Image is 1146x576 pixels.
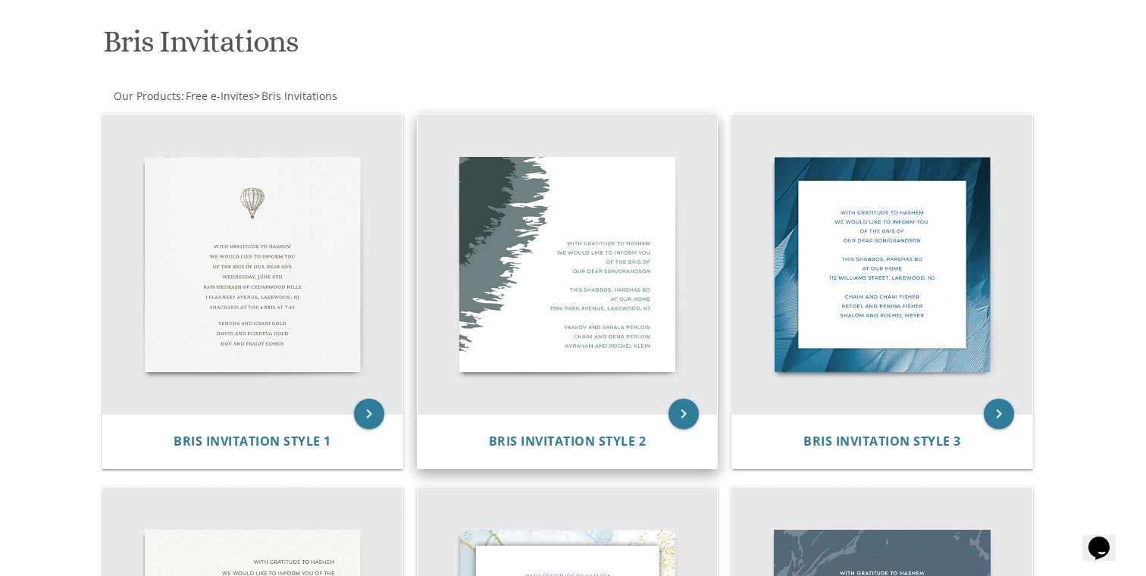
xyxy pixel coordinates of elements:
[354,399,384,429] a: keyboard_arrow_right
[103,25,722,70] h1: Bris Invitations
[489,433,647,449] span: Bris Invitation Style 2
[101,89,574,104] div: :
[261,89,337,103] span: Bris Invitations
[418,114,718,415] img: Bris Invitation Style 2
[186,89,254,103] span: Free e-Invites
[489,434,647,449] a: Bris Invitation Style 2
[668,399,699,429] a: keyboard_arrow_right
[260,89,337,103] a: Bris Invitations
[254,89,337,103] span: >
[174,434,331,449] a: Bris Invitation Style 1
[184,89,254,103] a: Free e-Invites
[732,114,1032,415] img: Bris Invitation Style 3
[174,433,331,449] span: Bris Invitation Style 1
[102,114,402,415] img: Bris Invitation Style 1
[112,89,181,103] a: Our Products
[803,433,961,449] span: Bris Invitation Style 3
[1082,515,1131,561] iframe: chat widget
[803,434,961,449] a: Bris Invitation Style 3
[984,399,1014,429] a: keyboard_arrow_right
